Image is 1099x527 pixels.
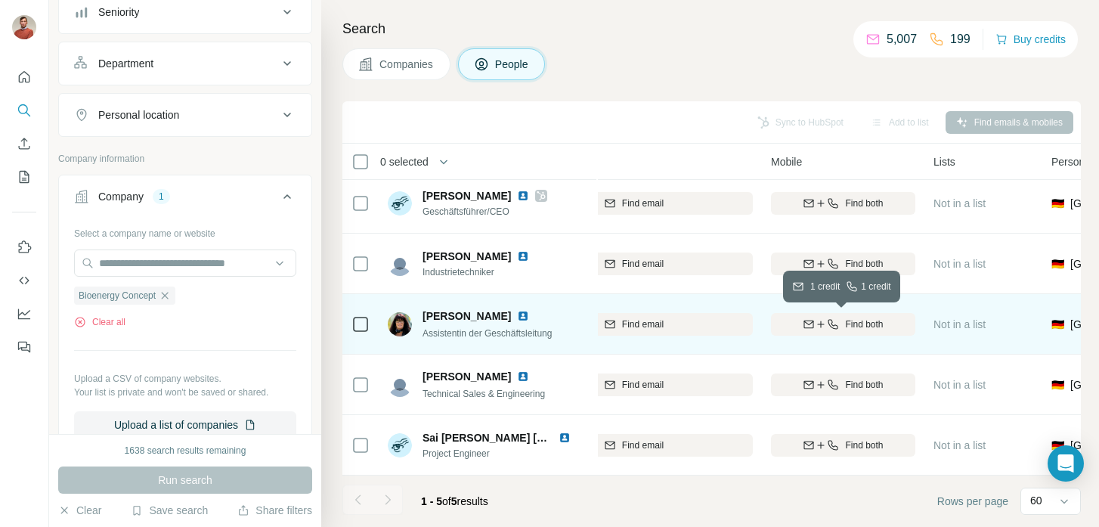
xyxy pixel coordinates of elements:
[58,503,101,518] button: Clear
[79,289,156,302] span: Bioenergy Concept
[771,313,915,336] button: Find both
[771,253,915,275] button: Find both
[421,495,488,507] span: results
[98,107,179,122] div: Personal location
[517,190,529,202] img: LinkedIn logo
[950,30,971,48] p: 199
[622,197,664,210] span: Find email
[423,190,511,202] span: [PERSON_NAME]
[517,370,529,383] img: LinkedIn logo
[237,503,312,518] button: Share filters
[845,378,883,392] span: Find both
[845,439,883,452] span: Find both
[74,411,296,439] button: Upload a list of companies
[59,97,311,133] button: Personal location
[423,265,547,279] span: Industrietechniker
[495,57,530,72] span: People
[933,154,955,169] span: Lists
[515,313,753,336] button: Find email
[423,308,511,324] span: [PERSON_NAME]
[153,190,170,203] div: 1
[131,503,208,518] button: Save search
[933,439,986,451] span: Not in a list
[622,378,664,392] span: Find email
[388,433,412,457] img: Avatar
[59,178,311,221] button: Company1
[771,154,802,169] span: Mobile
[342,18,1081,39] h4: Search
[74,386,296,399] p: Your list is private and won't be saved or shared.
[1048,445,1084,482] div: Open Intercom Messenger
[12,163,36,191] button: My lists
[845,257,883,271] span: Find both
[1051,256,1064,271] span: 🇩🇪
[74,315,125,329] button: Clear all
[423,205,547,219] span: Geschäftsführer/CEO
[933,258,986,270] span: Not in a list
[771,434,915,457] button: Find both
[845,318,883,331] span: Find both
[442,495,451,507] span: of
[423,389,545,399] span: Technical Sales & Engineering
[379,57,435,72] span: Companies
[515,434,753,457] button: Find email
[388,312,412,336] img: Avatar
[388,252,412,276] img: Avatar
[559,432,571,444] img: LinkedIn logo
[423,447,589,460] span: Project Engineer
[771,192,915,215] button: Find both
[12,15,36,39] img: Avatar
[12,300,36,327] button: Dashboard
[933,318,986,330] span: Not in a list
[423,432,622,444] span: Sai [PERSON_NAME] [PERSON_NAME]
[423,250,511,262] span: [PERSON_NAME]
[622,318,664,331] span: Find email
[12,97,36,124] button: Search
[515,192,753,215] button: Find email
[421,495,442,507] span: 1 - 5
[125,444,246,457] div: 1638 search results remaining
[771,374,915,396] button: Find both
[98,189,144,204] div: Company
[451,495,457,507] span: 5
[887,30,917,48] p: 5,007
[517,310,529,322] img: LinkedIn logo
[388,191,412,215] img: Avatar
[1051,438,1064,453] span: 🇩🇪
[995,29,1066,50] button: Buy credits
[517,250,529,262] img: LinkedIn logo
[59,45,311,82] button: Department
[622,257,664,271] span: Find email
[933,197,986,209] span: Not in a list
[98,5,139,20] div: Seniority
[423,369,511,384] span: [PERSON_NAME]
[12,333,36,361] button: Feedback
[1051,317,1064,332] span: 🇩🇪
[74,221,296,240] div: Select a company name or website
[622,439,664,452] span: Find email
[98,56,153,71] div: Department
[380,154,429,169] span: 0 selected
[74,372,296,386] p: Upload a CSV of company websites.
[12,267,36,294] button: Use Surfe API
[12,64,36,91] button: Quick start
[845,197,883,210] span: Find both
[12,130,36,157] button: Enrich CSV
[1051,377,1064,392] span: 🇩🇪
[933,379,986,391] span: Not in a list
[58,152,312,166] p: Company information
[12,234,36,261] button: Use Surfe on LinkedIn
[388,373,412,397] img: Avatar
[515,374,753,396] button: Find email
[1051,196,1064,211] span: 🇩🇪
[423,328,552,339] span: Assistentin der Geschäftsleitung
[1030,493,1042,508] p: 60
[515,253,753,275] button: Find email
[937,494,1008,509] span: Rows per page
